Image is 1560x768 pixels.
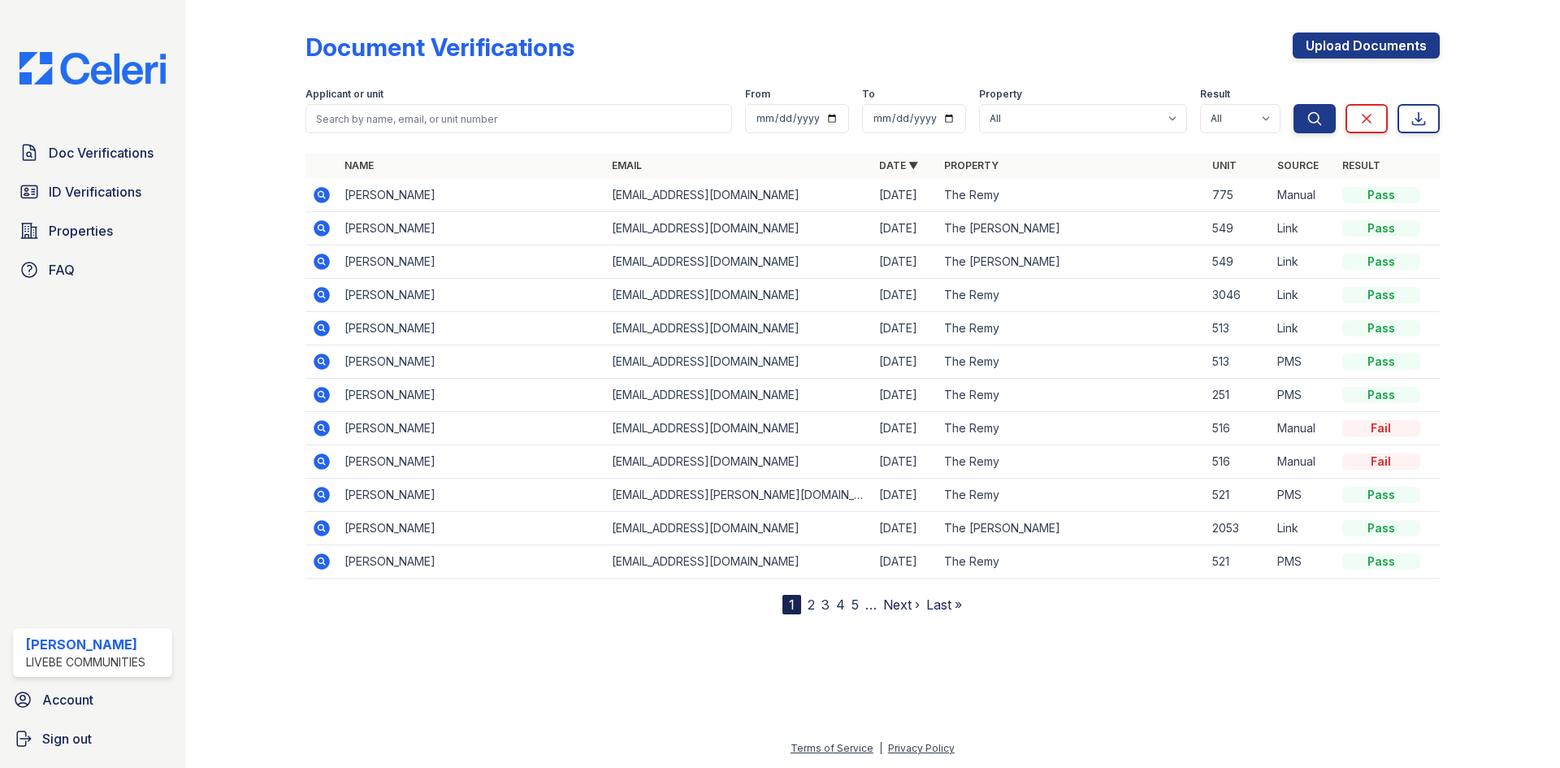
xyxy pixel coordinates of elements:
[6,722,179,755] a: Sign out
[1206,179,1271,212] td: 775
[49,143,154,163] span: Doc Verifications
[1206,245,1271,279] td: 549
[1342,354,1420,370] div: Pass
[938,179,1205,212] td: The Remy
[1342,254,1420,270] div: Pass
[1206,345,1271,379] td: 513
[1206,412,1271,445] td: 516
[1342,453,1420,470] div: Fail
[873,445,938,479] td: [DATE]
[938,212,1205,245] td: The [PERSON_NAME]
[873,479,938,512] td: [DATE]
[13,254,172,286] a: FAQ
[1271,279,1336,312] td: Link
[873,312,938,345] td: [DATE]
[605,345,873,379] td: [EMAIL_ADDRESS][DOMAIN_NAME]
[1206,279,1271,312] td: 3046
[862,88,875,101] label: To
[944,159,999,171] a: Property
[605,212,873,245] td: [EMAIL_ADDRESS][DOMAIN_NAME]
[1342,220,1420,236] div: Pass
[1206,445,1271,479] td: 516
[42,729,92,748] span: Sign out
[1342,287,1420,303] div: Pass
[883,597,920,613] a: Next ›
[1293,33,1440,59] a: Upload Documents
[305,33,574,62] div: Document Verifications
[879,159,918,171] a: Date ▼
[49,221,113,241] span: Properties
[338,245,605,279] td: [PERSON_NAME]
[338,312,605,345] td: [PERSON_NAME]
[1271,345,1336,379] td: PMS
[873,345,938,379] td: [DATE]
[1206,212,1271,245] td: 549
[26,635,145,654] div: [PERSON_NAME]
[1342,520,1420,536] div: Pass
[605,179,873,212] td: [EMAIL_ADDRESS][DOMAIN_NAME]
[1277,159,1319,171] a: Source
[1271,412,1336,445] td: Manual
[338,212,605,245] td: [PERSON_NAME]
[338,445,605,479] td: [PERSON_NAME]
[1200,88,1230,101] label: Result
[873,212,938,245] td: [DATE]
[1206,312,1271,345] td: 513
[338,412,605,445] td: [PERSON_NAME]
[1271,312,1336,345] td: Link
[338,479,605,512] td: [PERSON_NAME]
[1206,545,1271,579] td: 521
[1342,553,1420,570] div: Pass
[873,279,938,312] td: [DATE]
[938,479,1205,512] td: The Remy
[1271,479,1336,512] td: PMS
[851,597,859,613] a: 5
[305,88,383,101] label: Applicant or unit
[612,159,642,171] a: Email
[1271,445,1336,479] td: Manual
[605,379,873,412] td: [EMAIL_ADDRESS][DOMAIN_NAME]
[938,379,1205,412] td: The Remy
[605,279,873,312] td: [EMAIL_ADDRESS][DOMAIN_NAME]
[49,182,141,202] span: ID Verifications
[782,595,801,614] div: 1
[6,683,179,716] a: Account
[1271,179,1336,212] td: Manual
[338,512,605,545] td: [PERSON_NAME]
[605,445,873,479] td: [EMAIL_ADDRESS][DOMAIN_NAME]
[938,312,1205,345] td: The Remy
[1342,187,1420,203] div: Pass
[791,742,873,754] a: Terms of Service
[873,179,938,212] td: [DATE]
[873,545,938,579] td: [DATE]
[1342,387,1420,403] div: Pass
[836,597,845,613] a: 4
[745,88,770,101] label: From
[13,137,172,169] a: Doc Verifications
[1271,512,1336,545] td: Link
[1206,479,1271,512] td: 521
[873,512,938,545] td: [DATE]
[873,379,938,412] td: [DATE]
[42,690,93,709] span: Account
[338,279,605,312] td: [PERSON_NAME]
[873,245,938,279] td: [DATE]
[338,545,605,579] td: [PERSON_NAME]
[605,479,873,512] td: [EMAIL_ADDRESS][PERSON_NAME][DOMAIN_NAME]
[888,742,955,754] a: Privacy Policy
[1271,379,1336,412] td: PMS
[865,595,877,614] span: …
[926,597,962,613] a: Last »
[605,545,873,579] td: [EMAIL_ADDRESS][DOMAIN_NAME]
[1342,159,1380,171] a: Result
[13,215,172,247] a: Properties
[344,159,374,171] a: Name
[938,545,1205,579] td: The Remy
[6,52,179,85] img: CE_Logo_Blue-a8612792a0a2168367f1c8372b55b34899dd931a85d93a1a3d3e32e68fde9ad4.png
[873,412,938,445] td: [DATE]
[979,88,1022,101] label: Property
[938,412,1205,445] td: The Remy
[13,176,172,208] a: ID Verifications
[26,654,145,670] div: LiveBe Communities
